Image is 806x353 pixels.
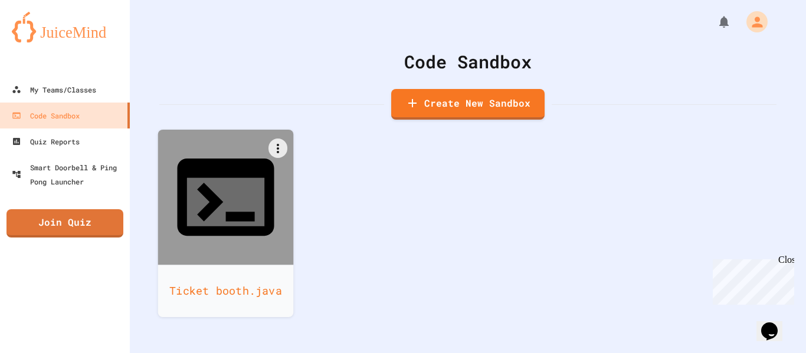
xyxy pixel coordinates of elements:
[734,8,771,35] div: My Account
[391,89,545,120] a: Create New Sandbox
[12,12,118,42] img: logo-orange.svg
[12,108,80,123] div: Code Sandbox
[159,48,776,75] div: Code Sandbox
[5,5,81,75] div: Chat with us now!Close
[12,134,80,149] div: Quiz Reports
[695,12,734,32] div: My Notifications
[6,209,123,237] a: Join Quiz
[708,255,794,305] iframe: chat widget
[12,160,125,189] div: Smart Doorbell & Ping Pong Launcher
[158,130,294,317] a: Ticket booth.java
[12,83,96,97] div: My Teams/Classes
[158,265,294,317] div: Ticket booth.java
[756,306,794,341] iframe: chat widget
